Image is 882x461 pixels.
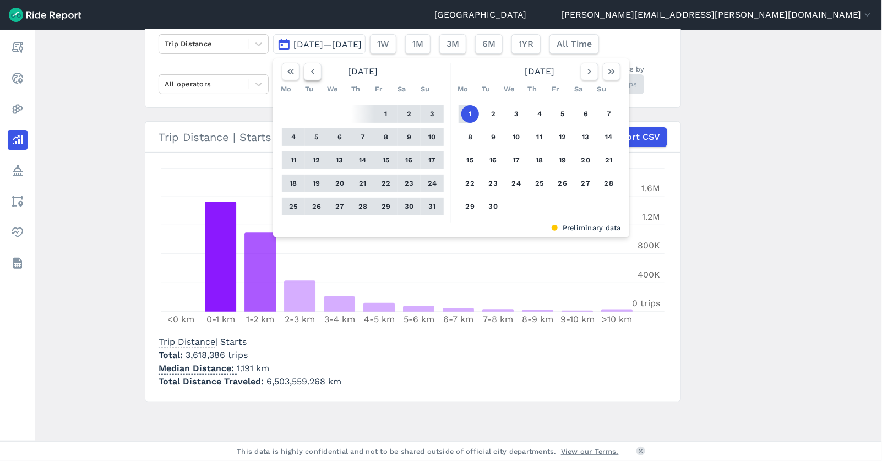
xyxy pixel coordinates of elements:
button: 16 [400,151,418,169]
button: 29 [377,198,395,215]
button: 6 [577,105,595,123]
button: 18 [285,175,302,192]
button: 29 [461,198,479,215]
div: Preliminary data [281,223,621,233]
button: 25 [531,175,548,192]
div: Su [593,80,611,98]
button: 30 [484,198,502,215]
button: 9 [400,128,418,146]
span: 6,503,559.268 km [266,376,341,387]
button: 15 [461,151,479,169]
button: 27 [331,198,349,215]
button: 26 [554,175,571,192]
a: Datasets [8,253,28,273]
button: 27 [577,175,595,192]
button: 7 [354,128,372,146]
div: Su [416,80,434,98]
span: All Time [557,37,592,51]
tspan: >10 km [602,314,633,324]
button: 2 [484,105,502,123]
button: 8 [377,128,395,146]
button: 16 [484,151,502,169]
button: 18 [531,151,548,169]
div: Tu [301,80,318,98]
button: 26 [308,198,325,215]
button: 6M [475,34,503,54]
button: 8 [461,128,479,146]
tspan: 0 trips [632,299,660,309]
div: Trip Distance | Starts [159,127,667,147]
tspan: 9-10 km [560,314,595,324]
div: Mo [454,80,472,98]
tspan: 3-4 km [324,314,355,324]
div: Tu [477,80,495,98]
div: Sa [393,80,411,98]
button: 14 [354,151,372,169]
span: [DATE]—[DATE] [293,39,362,50]
a: Realtime [8,68,28,88]
div: Fr [370,80,388,98]
button: 6 [331,128,349,146]
tspan: 8-9 km [522,314,554,324]
div: [DATE] [454,63,625,80]
button: 11 [531,128,548,146]
tspan: 0-1 km [206,314,235,324]
span: Total [159,350,186,360]
button: 24 [508,175,525,192]
button: 9 [484,128,502,146]
tspan: 6-7 km [444,314,474,324]
button: 28 [354,198,372,215]
div: We [500,80,518,98]
button: 5 [308,128,325,146]
button: 1 [461,105,479,123]
button: 10 [508,128,525,146]
button: [PERSON_NAME][EMAIL_ADDRESS][PERSON_NAME][DOMAIN_NAME] [561,8,873,21]
button: 31 [423,198,441,215]
button: 30 [400,198,418,215]
button: 19 [308,175,325,192]
button: 28 [600,175,618,192]
button: 12 [554,128,571,146]
span: Export CSV [611,131,660,144]
span: Trip Distance [159,333,215,348]
button: 7 [600,105,618,123]
button: 4 [285,128,302,146]
img: Ride Report [9,8,81,22]
button: 12 [308,151,325,169]
button: 11 [285,151,302,169]
div: Th [524,80,541,98]
button: 10 [423,128,441,146]
button: 3 [423,105,441,123]
button: 4 [531,105,548,123]
span: 1YR [519,37,533,51]
button: 2 [400,105,418,123]
button: 15 [377,151,395,169]
button: 21 [354,175,372,192]
button: 19 [554,151,571,169]
span: 3,618,386 trips [186,350,248,360]
button: 22 [461,175,479,192]
button: 13 [577,128,595,146]
span: 6M [482,37,496,51]
a: [GEOGRAPHIC_DATA] [434,8,526,21]
a: Areas [8,192,28,211]
button: 5 [554,105,571,123]
a: Analyze [8,130,28,150]
tspan: 400K [638,269,660,280]
button: 20 [331,175,349,192]
button: 21 [600,151,618,169]
tspan: 4-5 km [364,314,395,324]
span: 3M [447,37,459,51]
div: Th [347,80,364,98]
a: Report [8,37,28,57]
button: 17 [423,151,441,169]
tspan: 2-3 km [285,314,315,324]
button: 13 [331,151,349,169]
span: Median Distance [159,360,237,375]
div: Sa [570,80,587,98]
button: 20 [577,151,595,169]
tspan: <0 km [168,314,195,324]
button: 1M [405,34,431,54]
div: [DATE] [277,63,448,80]
span: 1M [412,37,423,51]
